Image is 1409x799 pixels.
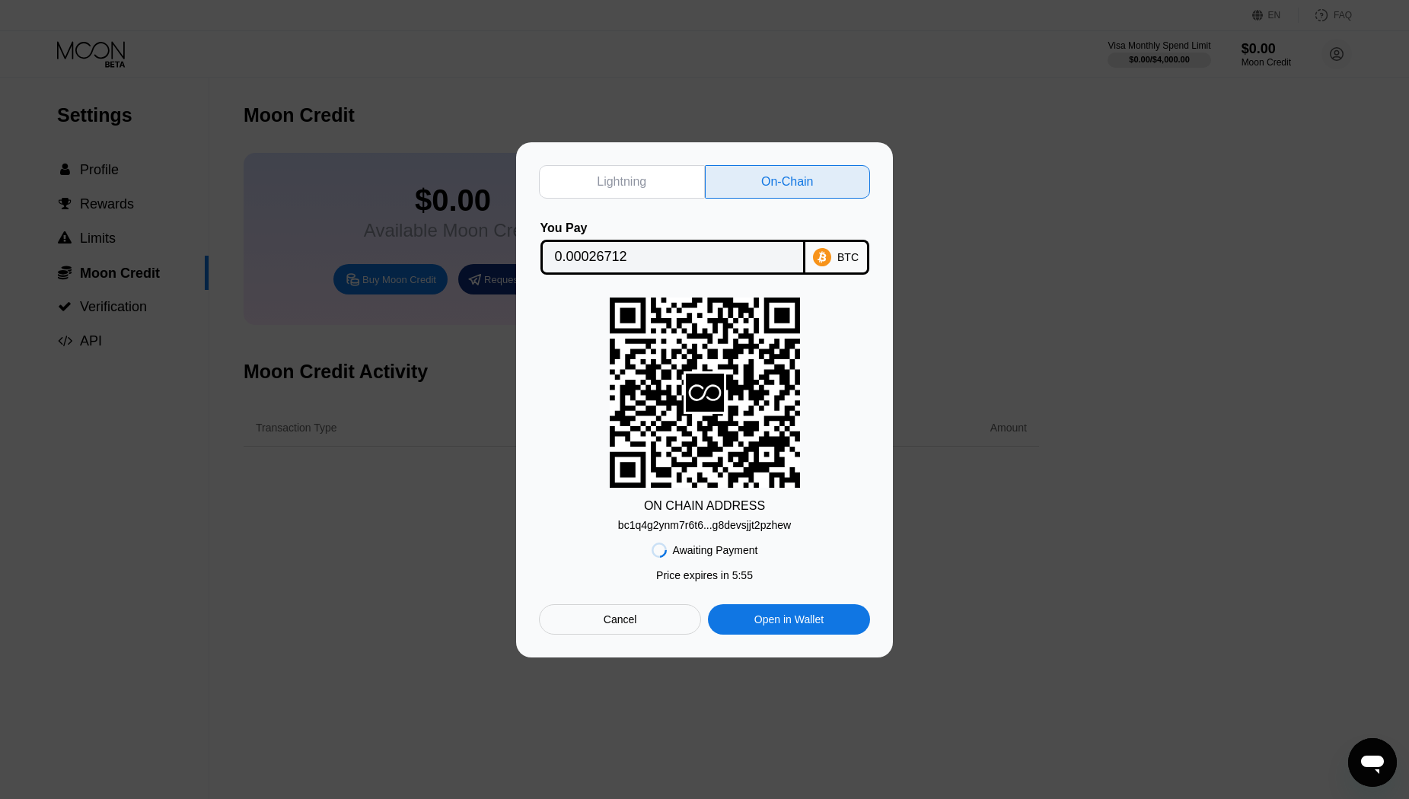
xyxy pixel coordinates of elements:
[539,221,870,275] div: You PayBTC
[539,604,701,635] div: Cancel
[618,519,791,531] div: bc1q4g2ynm7r6t6...g8devsjjt2pzhew
[618,513,791,531] div: bc1q4g2ynm7r6t6...g8devsjjt2pzhew
[644,499,765,513] div: ON CHAIN ADDRESS
[1348,738,1397,787] iframe: Button to launch messaging window
[604,613,637,626] div: Cancel
[837,251,859,263] div: BTC
[656,569,753,581] div: Price expires in
[540,221,805,235] div: You Pay
[705,165,871,199] div: On-Chain
[708,604,870,635] div: Open in Wallet
[754,613,824,626] div: Open in Wallet
[539,165,705,199] div: Lightning
[597,174,646,189] div: Lightning
[732,569,753,581] span: 5 : 55
[673,544,758,556] div: Awaiting Payment
[761,174,813,189] div: On-Chain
